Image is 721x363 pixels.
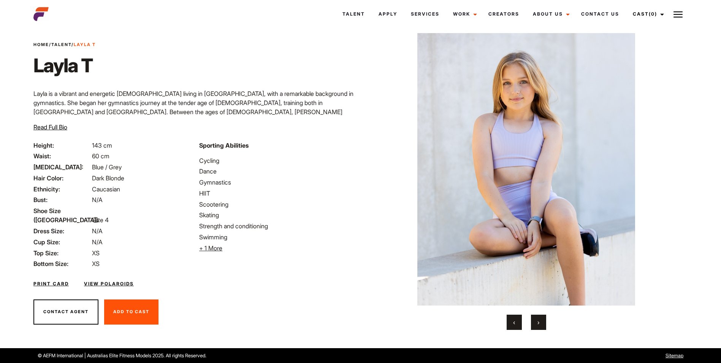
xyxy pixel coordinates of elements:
p: © AEFM International | Australias Elite Fitness Models 2025. All rights Reserved. [38,352,410,359]
a: Cast(0) [626,4,669,24]
span: Top Size: [33,248,90,258]
span: Previous [513,318,515,326]
button: Contact Agent [33,299,98,325]
li: Strength and conditioning [199,221,356,231]
strong: Sporting Abilities [199,142,249,149]
img: cropped-aefm-brand-fav-22-square.png [33,6,49,22]
span: [MEDICAL_DATA]: [33,162,90,172]
span: Dress Size: [33,226,90,236]
button: Read Full Bio [33,123,67,132]
span: Height: [33,141,90,150]
span: (0) [649,11,657,17]
span: Waist: [33,151,90,161]
li: Gymnastics [199,178,356,187]
span: Blue / Grey [92,163,122,171]
li: Cycling [199,156,356,165]
a: Talent [336,4,372,24]
a: Contact Us [574,4,626,24]
span: Bottom Size: [33,259,90,268]
span: Hair Color: [33,174,90,183]
span: Size 4 [92,216,109,224]
img: Burger icon [673,10,683,19]
a: About Us [526,4,574,24]
span: XS [92,249,100,257]
a: View Polaroids [84,280,134,287]
a: Sitemap [666,353,683,358]
span: + 1 More [199,244,222,252]
span: / / [33,41,96,48]
span: Ethnicity: [33,185,90,194]
span: N/A [92,196,103,204]
span: XS [92,260,100,267]
img: adada [379,33,673,306]
a: Services [404,4,446,24]
a: Talent [51,42,71,47]
h1: Layla T [33,54,96,77]
span: Cup Size: [33,237,90,247]
li: HIIT [199,189,356,198]
a: Work [446,4,482,24]
span: 60 cm [92,152,109,160]
span: Dark Blonde [92,174,124,182]
span: Next [537,318,539,326]
span: Add To Cast [113,309,149,314]
span: 143 cm [92,142,112,149]
li: Dance [199,167,356,176]
a: Home [33,42,49,47]
span: Read Full Bio [33,123,67,131]
a: Print Card [33,280,69,287]
span: Caucasian [92,185,120,193]
a: Creators [482,4,526,24]
strong: Layla T [74,42,96,47]
li: Scootering [199,200,356,209]
li: Skating [199,210,356,220]
p: Layla is a vibrant and energetic [DEMOGRAPHIC_DATA] living in [GEOGRAPHIC_DATA], with a remarkabl... [33,89,356,144]
button: Add To Cast [104,299,158,325]
span: N/A [92,227,103,235]
span: Bust: [33,195,90,204]
a: Apply [372,4,404,24]
li: Swimming [199,232,356,242]
span: N/A [92,238,103,246]
span: Shoe Size ([GEOGRAPHIC_DATA]): [33,206,90,224]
